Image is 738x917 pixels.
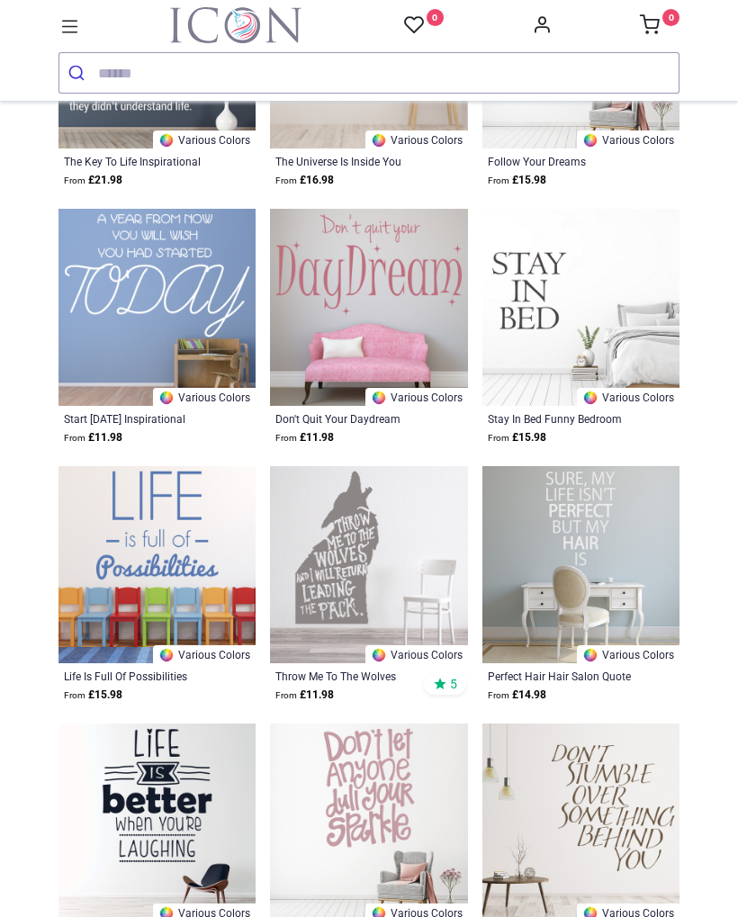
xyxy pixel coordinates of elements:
[582,647,598,663] img: Color Wheel
[153,388,256,406] a: Various Colors
[577,388,679,406] a: Various Colors
[488,429,546,446] strong: £ 15.98
[275,172,334,189] strong: £ 16.98
[153,645,256,663] a: Various Colors
[488,411,637,426] a: Stay In Bed Funny Bedroom Quote
[275,429,334,446] strong: £ 11.98
[275,669,425,683] a: Throw Me To The Wolves Inspirational Quote
[64,175,85,185] span: From
[488,154,637,168] a: Follow Your Dreams Inspirational Quotes
[275,433,297,443] span: From
[158,390,175,406] img: Color Wheel
[158,132,175,148] img: Color Wheel
[450,676,457,692] span: 5
[64,433,85,443] span: From
[58,466,256,663] img: Life Is Full Of Possibilities Inspirational Wall Sticker
[158,647,175,663] img: Color Wheel
[482,466,679,663] img: Perfect Hair Hair Salon Quote Wall Sticker
[488,433,509,443] span: From
[365,388,468,406] a: Various Colors
[488,172,546,189] strong: £ 15.98
[371,647,387,663] img: Color Wheel
[577,130,679,148] a: Various Colors
[582,132,598,148] img: Color Wheel
[371,390,387,406] img: Color Wheel
[365,130,468,148] a: Various Colors
[58,209,256,406] img: Start Today Inspirational Quote Wall Sticker
[275,690,297,700] span: From
[64,429,122,446] strong: £ 11.98
[64,687,122,704] strong: £ 15.98
[427,9,444,26] sup: 0
[270,209,467,406] img: Don't Quit Your Daydream Inspirational Quotes Wall Sticker
[488,669,637,683] a: Perfect Hair Hair Salon Quote
[275,687,334,704] strong: £ 11.98
[270,466,467,663] img: Throw Me To The Wolves Inspirational Quote Wall Sticker
[275,411,425,426] a: Don't Quit Your Daydream Inspirational Quotes
[532,20,552,34] a: Account Info
[640,20,679,34] a: 0
[64,690,85,700] span: From
[488,690,509,700] span: From
[371,132,387,148] img: Color Wheel
[482,209,679,406] img: Stay In Bed Funny Bedroom Quote Wall Sticker
[153,130,256,148] a: Various Colors
[170,7,301,43] a: Logo of Icon Wall Stickers
[582,390,598,406] img: Color Wheel
[64,411,213,426] a: Start [DATE] Inspirational Quote
[404,14,444,37] a: 0
[488,687,546,704] strong: £ 14.98
[170,7,301,43] img: Icon Wall Stickers
[64,172,122,189] strong: £ 21.98
[662,9,679,26] sup: 0
[59,53,98,93] button: Submit
[365,645,468,663] a: Various Colors
[488,175,509,185] span: From
[577,645,679,663] a: Various Colors
[64,669,213,683] a: Life Is Full Of Possibilities Inspirational
[64,154,213,168] a: The Key To Life Inspirational Quote
[275,154,425,168] a: The Universe Is Inside You Inspirational Quote
[275,175,297,185] span: From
